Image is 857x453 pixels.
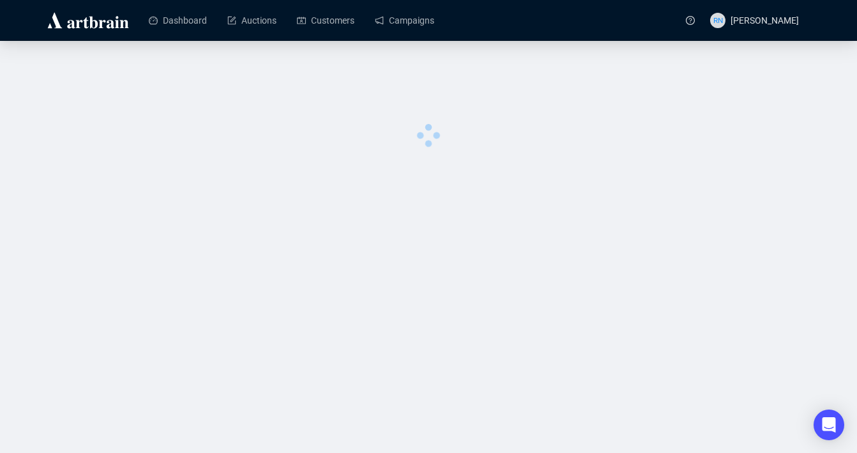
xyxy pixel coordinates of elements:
[227,4,277,37] a: Auctions
[375,4,434,37] a: Campaigns
[297,4,354,37] a: Customers
[45,10,131,31] img: logo
[731,15,799,26] span: [PERSON_NAME]
[814,410,844,440] div: Open Intercom Messenger
[686,16,695,25] span: question-circle
[149,4,207,37] a: Dashboard
[713,14,723,26] span: RN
